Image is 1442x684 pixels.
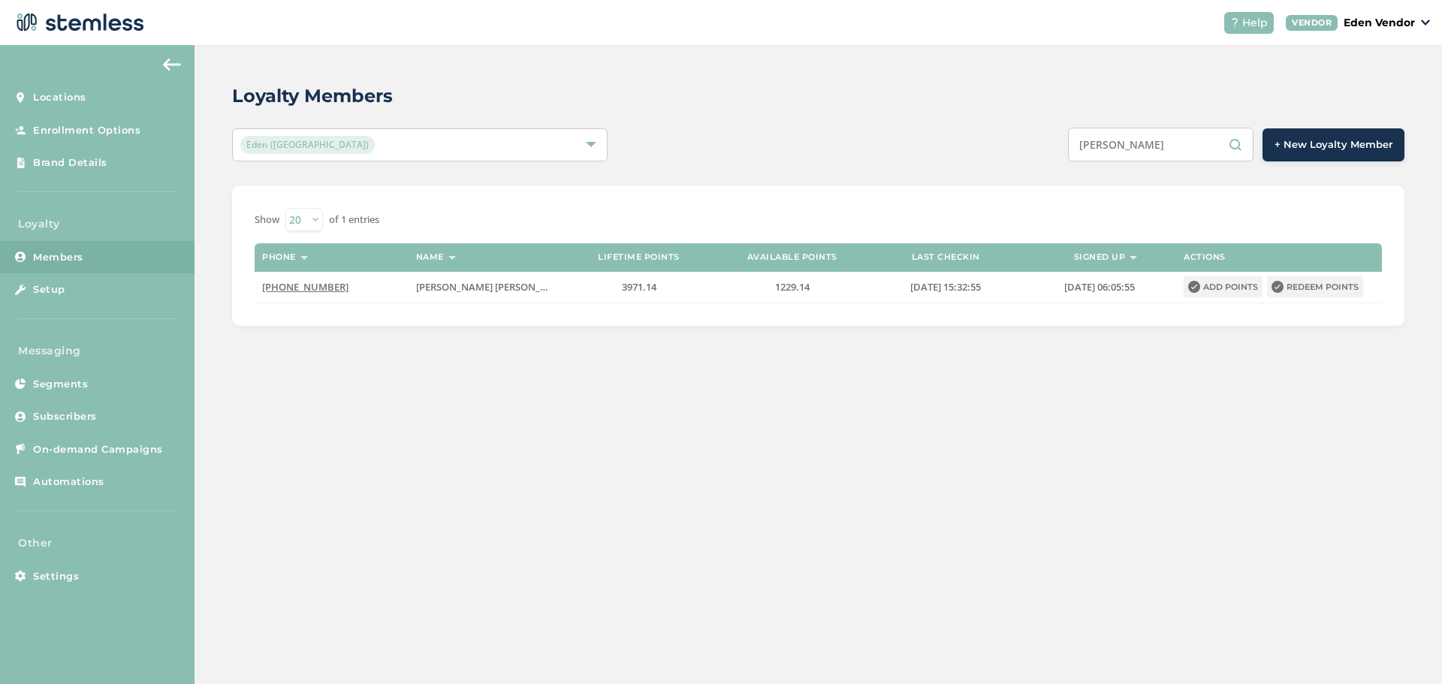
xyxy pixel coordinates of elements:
span: Segments [33,377,88,392]
span: 1229.14 [775,280,810,294]
label: (918) 304-0662 [262,281,400,294]
span: Locations [33,90,86,105]
img: icon-arrow-back-accent-c549486e.svg [163,59,181,71]
img: icon-sort-1e1d7615.svg [1130,256,1137,260]
span: [DATE] 15:32:55 [910,280,981,294]
span: Members [33,250,83,265]
img: icon-help-white-03924b79.svg [1230,18,1239,27]
label: Last checkin [912,252,980,262]
span: Eden ([GEOGRAPHIC_DATA]) [240,136,375,154]
span: Automations [33,475,104,490]
label: Name [416,252,444,262]
span: [PERSON_NAME] [PERSON_NAME] [416,280,572,294]
span: [DATE] 06:05:55 [1064,280,1135,294]
img: icon-sort-1e1d7615.svg [448,256,456,260]
img: logo-dark-0685b13c.svg [12,8,144,38]
label: 1229.14 [723,281,861,294]
label: LUCILLE KA HINDS [416,281,554,294]
span: Subscribers [33,409,97,424]
span: On-demand Campaigns [33,442,163,457]
span: Enrollment Options [33,123,140,138]
label: 3971.14 [569,281,707,294]
label: 2024-01-22 06:05:55 [1030,281,1169,294]
img: icon-sort-1e1d7615.svg [300,256,308,260]
th: Actions [1176,243,1382,272]
span: Help [1242,15,1268,31]
button: + New Loyalty Member [1263,128,1404,161]
p: Eden Vendor [1344,15,1415,31]
label: Show [255,212,279,227]
div: VENDOR [1286,15,1338,31]
span: 3971.14 [622,280,656,294]
label: 2025-09-13 15:32:55 [876,281,1015,294]
label: Signed up [1074,252,1126,262]
iframe: Chat Widget [1367,612,1442,684]
span: Settings [33,569,79,584]
span: Setup [33,282,65,297]
img: icon_down-arrow-small-66adaf34.svg [1421,20,1430,26]
button: Redeem points [1267,276,1363,297]
span: + New Loyalty Member [1275,137,1392,152]
span: Brand Details [33,155,107,170]
span: [PHONE_NUMBER] [262,280,348,294]
input: Search [1068,128,1253,161]
label: Lifetime points [598,252,680,262]
h2: Loyalty Members [232,83,393,110]
label: Available points [747,252,837,262]
button: Add points [1184,276,1263,297]
label: of 1 entries [329,212,379,227]
label: Phone [262,252,296,262]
